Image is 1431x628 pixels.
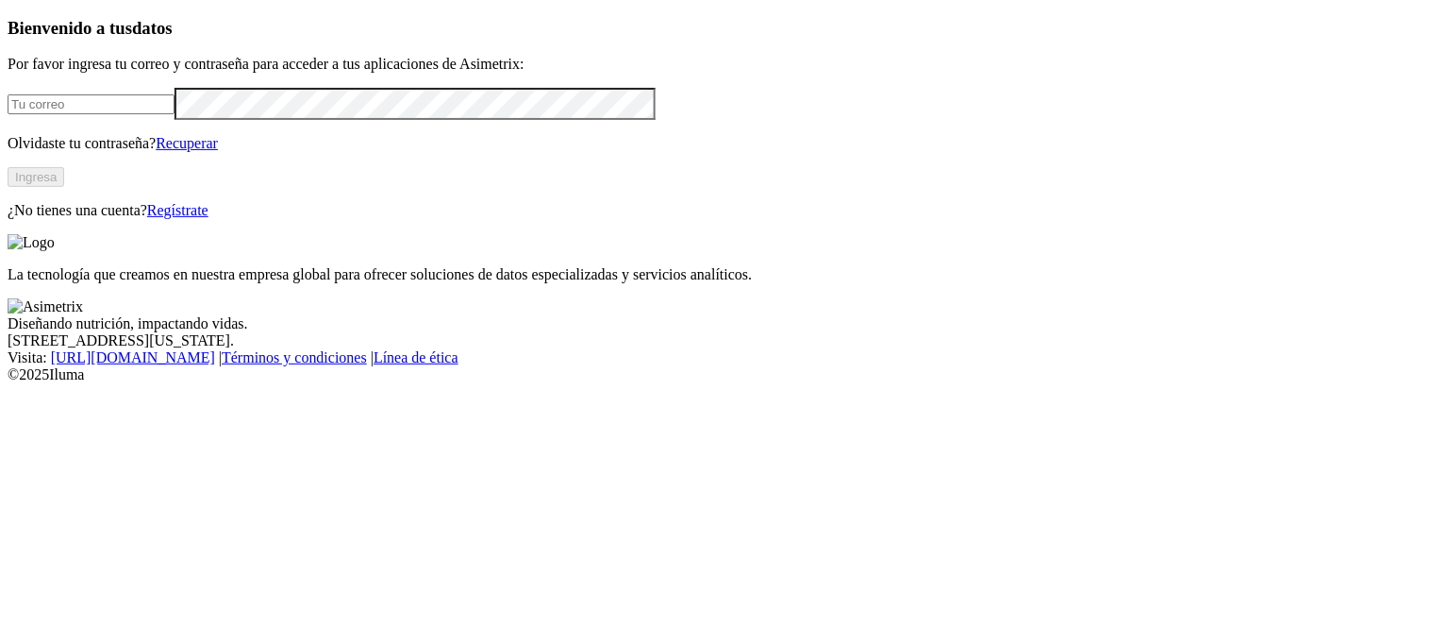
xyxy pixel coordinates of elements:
[8,332,1423,349] div: [STREET_ADDRESS][US_STATE].
[156,135,218,151] a: Recuperar
[8,56,1423,73] p: Por favor ingresa tu correo y contraseña para acceder a tus aplicaciones de Asimetrix:
[8,349,1423,366] div: Visita : | |
[8,234,55,251] img: Logo
[8,167,64,187] button: Ingresa
[8,366,1423,383] div: © 2025 Iluma
[8,94,175,114] input: Tu correo
[8,266,1423,283] p: La tecnología que creamos en nuestra empresa global para ofrecer soluciones de datos especializad...
[51,349,215,365] a: [URL][DOMAIN_NAME]
[132,18,173,38] span: datos
[147,202,208,218] a: Regístrate
[8,315,1423,332] div: Diseñando nutrición, impactando vidas.
[8,135,1423,152] p: Olvidaste tu contraseña?
[374,349,458,365] a: Línea de ética
[222,349,367,365] a: Términos y condiciones
[8,18,1423,39] h3: Bienvenido a tus
[8,202,1423,219] p: ¿No tienes una cuenta?
[8,298,83,315] img: Asimetrix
